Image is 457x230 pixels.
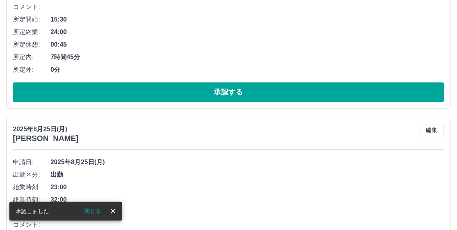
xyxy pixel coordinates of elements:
[51,15,444,24] span: 15:30
[78,205,107,217] button: 閉じる
[51,158,444,167] span: 2025年8月25日(月)
[51,208,444,217] span: 45分
[51,65,444,74] span: 0分
[13,53,51,62] span: 所定内:
[13,183,51,192] span: 始業時刻:
[51,195,444,205] span: 32:00
[13,15,51,24] span: 所定開始:
[13,125,79,134] p: 2025年8月25日(月)
[16,204,49,218] div: 承認しました
[13,158,51,167] span: 申請日:
[51,53,444,62] span: 7時間45分
[13,195,51,205] span: 終業時刻:
[107,205,119,217] button: close
[13,134,79,143] h3: [PERSON_NAME]
[13,170,51,179] span: 出勤区分:
[13,65,51,74] span: 所定外:
[13,27,51,37] span: 所定終業:
[51,170,444,179] span: 出勤
[51,183,444,192] span: 23:00
[419,125,444,136] button: 編集
[13,40,51,49] span: 所定休憩:
[13,2,51,12] span: コメント:
[51,40,444,49] span: 00:45
[13,82,444,102] button: 承認する
[13,220,51,230] span: コメント:
[51,27,444,37] span: 24:00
